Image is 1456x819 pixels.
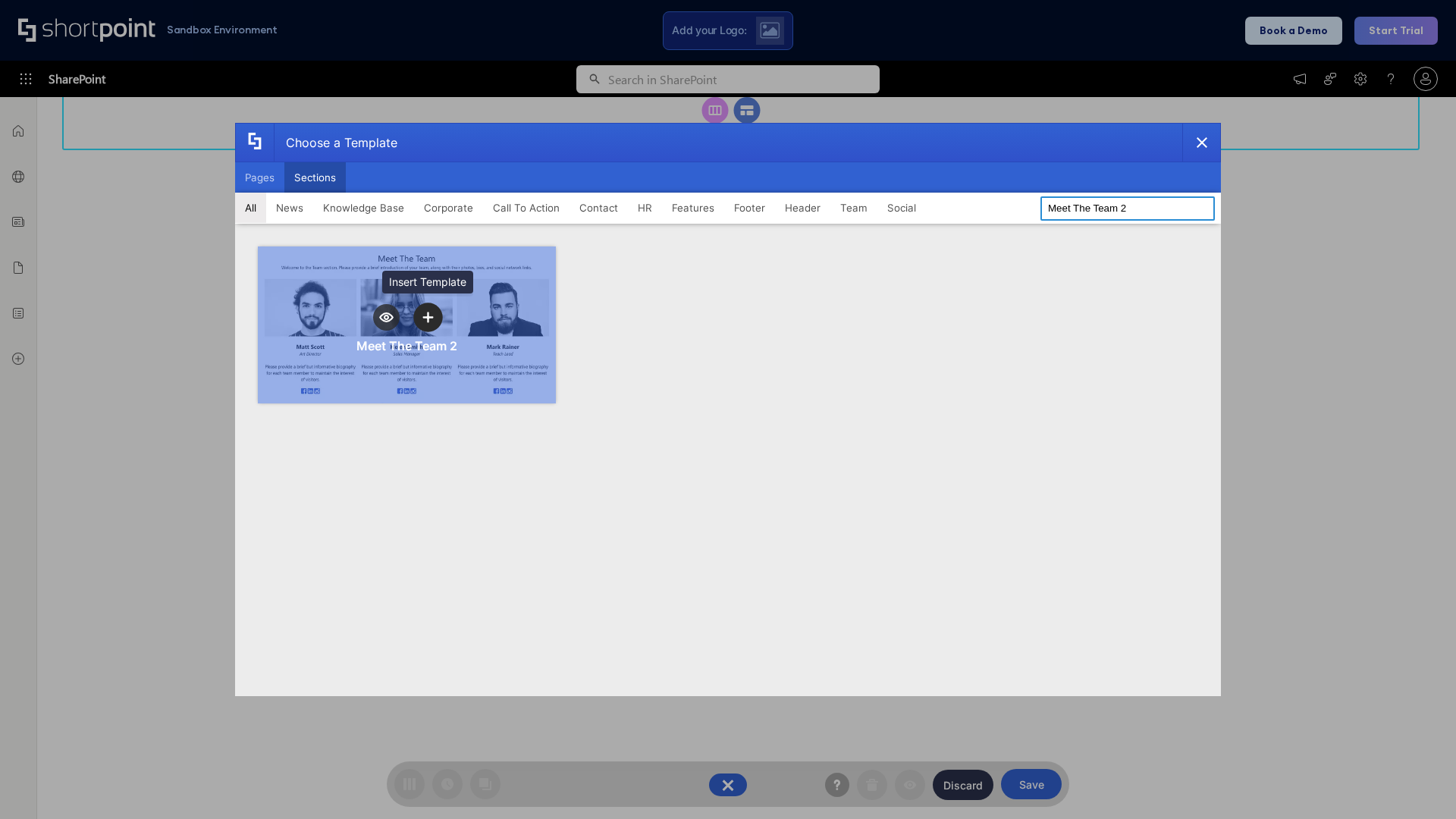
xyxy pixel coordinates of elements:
[356,338,457,353] div: Meet The Team 2
[483,193,570,223] button: Call To Action
[313,193,414,223] button: Knowledge Base
[724,193,775,223] button: Footer
[414,193,483,223] button: Corporate
[266,193,313,223] button: News
[235,123,1221,696] div: template selector
[235,193,266,223] button: All
[1040,196,1215,221] input: Search
[628,193,662,223] button: HR
[877,193,926,223] button: Social
[570,193,628,223] button: Contact
[662,193,724,223] button: Features
[830,193,877,223] button: Team
[274,124,397,162] div: Choose a Template
[775,193,830,223] button: Header
[284,162,346,193] button: Sections
[235,162,284,193] button: Pages
[1380,746,1456,819] iframe: Chat Widget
